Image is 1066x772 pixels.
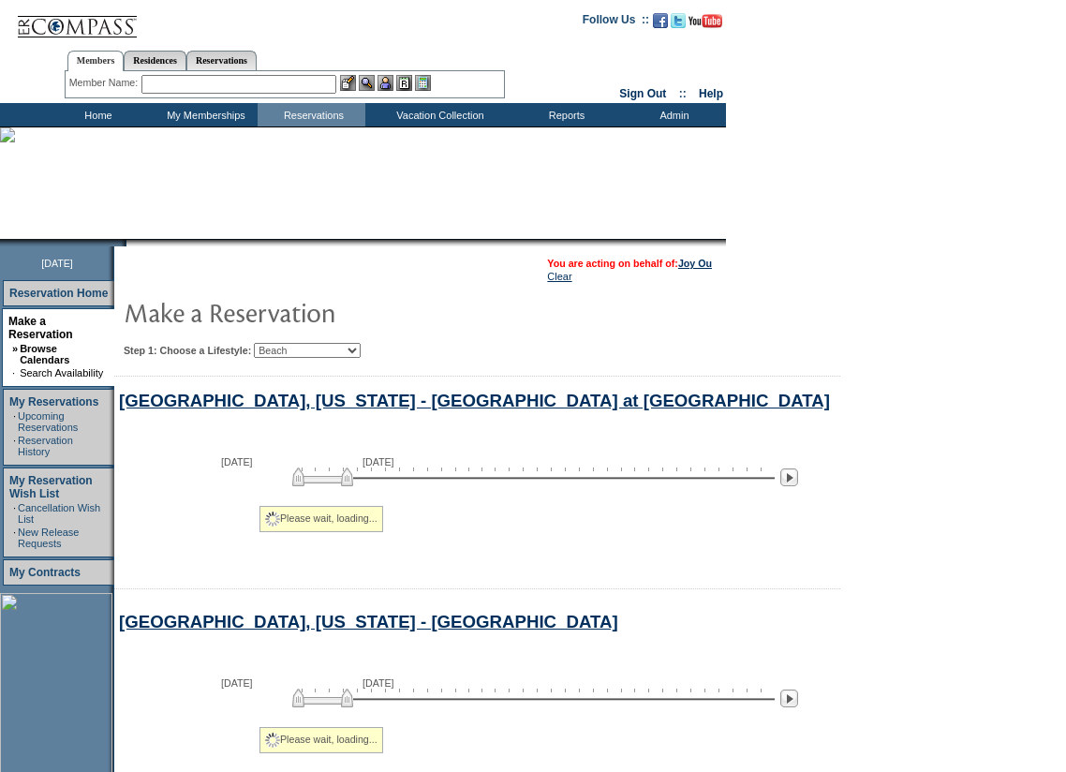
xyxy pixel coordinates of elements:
[671,19,686,30] a: Follow us on Twitter
[688,19,722,30] a: Subscribe to our YouTube Channel
[12,367,18,379] td: ·
[780,468,798,486] img: Next
[18,502,100,525] a: Cancellation Wish List
[120,239,126,246] img: promoShadowLeftCorner.gif
[378,75,393,91] img: Impersonate
[415,75,431,91] img: b_calculator.gif
[150,103,258,126] td: My Memberships
[688,14,722,28] img: Subscribe to our YouTube Channel
[363,456,394,468] span: [DATE]
[363,677,394,689] span: [DATE]
[619,87,666,100] a: Sign Out
[671,13,686,28] img: Follow us on Twitter
[9,566,81,579] a: My Contracts
[265,733,280,748] img: spinner2.gif
[41,258,73,269] span: [DATE]
[653,13,668,28] img: Become our fan on Facebook
[259,506,383,532] div: Please wait, loading...
[18,527,79,549] a: New Release Requests
[547,258,712,269] span: You are acting on behalf of:
[259,727,383,753] div: Please wait, loading...
[124,51,186,70] a: Residences
[583,11,649,34] td: Follow Us ::
[221,456,253,468] span: [DATE]
[12,343,18,354] b: »
[18,410,78,433] a: Upcoming Reservations
[124,345,251,356] b: Step 1: Choose a Lifestyle:
[221,677,253,689] span: [DATE]
[13,410,16,433] td: ·
[258,103,365,126] td: Reservations
[340,75,356,91] img: b_edit.gif
[678,258,712,269] a: Joy Ou
[780,690,798,707] img: Next
[699,87,723,100] a: Help
[9,287,108,300] a: Reservation Home
[13,502,16,525] td: ·
[20,343,69,365] a: Browse Calendars
[9,474,93,500] a: My Reservation Wish List
[124,293,498,331] img: pgTtlMakeReservation.gif
[9,395,98,408] a: My Reservations
[119,612,618,631] a: [GEOGRAPHIC_DATA], [US_STATE] - [GEOGRAPHIC_DATA]
[186,51,257,70] a: Reservations
[119,391,830,410] a: [GEOGRAPHIC_DATA], [US_STATE] - [GEOGRAPHIC_DATA] at [GEOGRAPHIC_DATA]
[18,435,73,457] a: Reservation History
[42,103,150,126] td: Home
[67,51,125,71] a: Members
[265,512,280,527] img: spinner2.gif
[511,103,618,126] td: Reports
[679,87,687,100] span: ::
[13,527,16,549] td: ·
[396,75,412,91] img: Reservations
[13,435,16,457] td: ·
[359,75,375,91] img: View
[547,271,571,282] a: Clear
[126,239,128,246] img: blank.gif
[618,103,726,126] td: Admin
[8,315,73,341] a: Make a Reservation
[653,19,668,30] a: Become our fan on Facebook
[20,367,103,379] a: Search Availability
[365,103,511,126] td: Vacation Collection
[69,75,141,91] div: Member Name:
